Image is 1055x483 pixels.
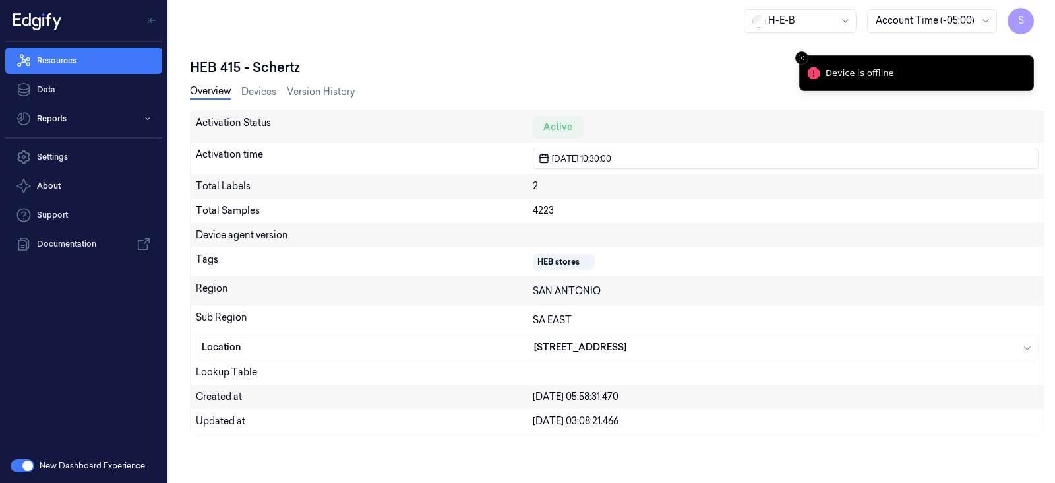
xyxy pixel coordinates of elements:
div: HEB stores [537,256,580,268]
div: Location [202,340,534,354]
div: Updated at [196,414,533,428]
button: Location[STREET_ADDRESS] [196,335,1038,360]
div: [DATE] 05:58:31.470 [533,390,1039,404]
a: Version History [287,85,355,99]
a: Data [5,77,162,103]
div: Activation Status [196,116,533,137]
div: Tags [196,253,533,271]
a: Settings [5,144,162,170]
div: [STREET_ADDRESS] [534,340,1033,354]
button: [DATE] 10:30:00 [533,148,1039,169]
span: [DATE] 10:30:00 [549,152,611,165]
div: Lookup Table [196,366,1039,379]
button: Toggle Navigation [141,10,162,31]
div: Created at [196,390,533,404]
a: Overview [190,84,231,100]
a: Support [5,202,162,228]
a: Resources [5,48,162,74]
div: [DATE] 03:08:21.466 [533,414,1039,428]
a: Devices [241,85,276,99]
button: About [5,173,162,199]
div: Total Samples [196,204,533,218]
div: HEB 415 - Schertz [190,58,300,77]
div: Sub Region [196,311,533,329]
div: 2 [533,179,1039,193]
div: Activation time [196,148,533,169]
button: Reports [5,106,162,132]
div: 4223 [533,204,1039,218]
div: Active [533,116,583,137]
button: S [1008,8,1034,34]
div: Region [196,282,533,300]
a: Documentation [5,231,162,257]
div: Total Labels [196,179,533,193]
div: Device agent version [196,228,533,242]
button: Close toast [795,51,808,65]
div: Device is offline [826,67,893,80]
